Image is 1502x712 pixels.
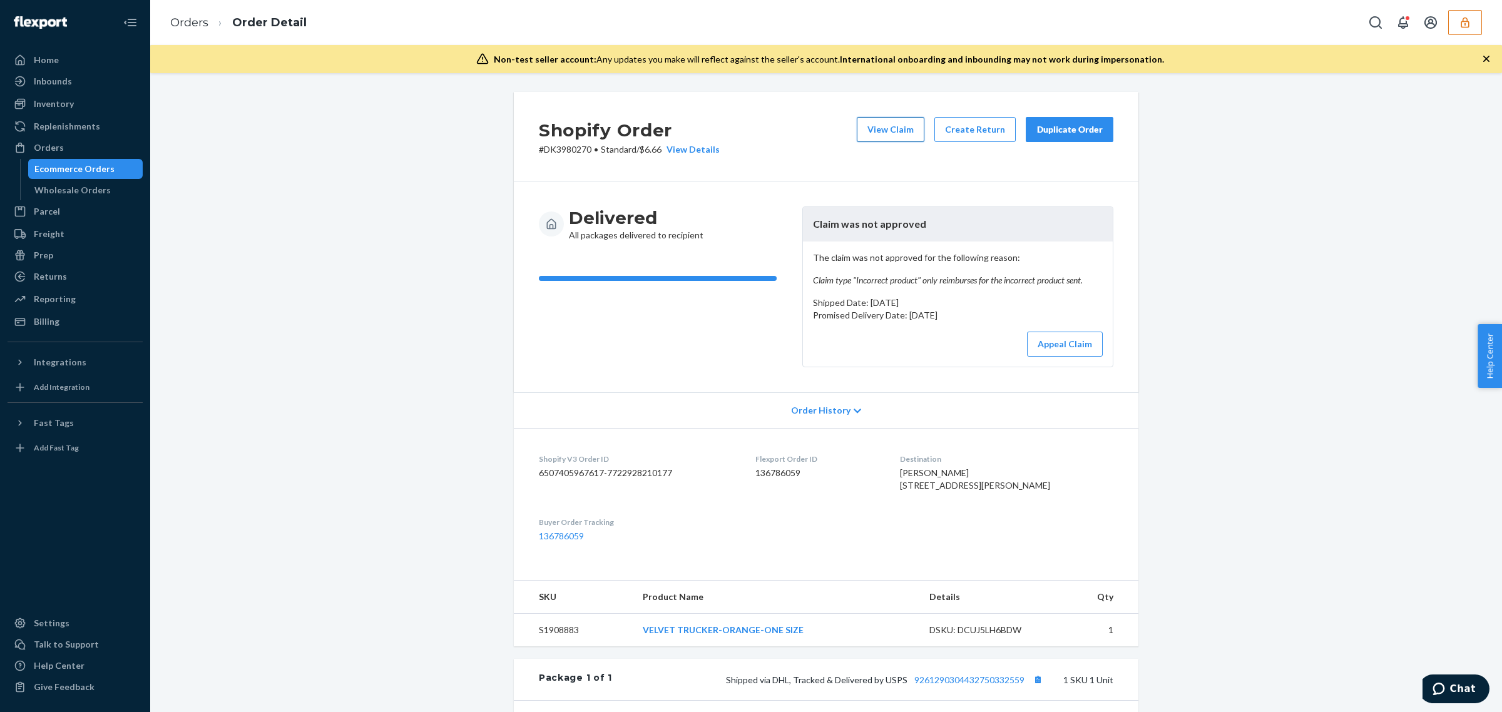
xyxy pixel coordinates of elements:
div: Fast Tags [34,417,74,429]
a: Home [8,50,143,70]
a: Inventory [8,94,143,114]
dt: Destination [900,454,1113,464]
span: International onboarding and inbounding may not work during impersonation. [840,54,1164,64]
a: Help Center [8,656,143,676]
img: Flexport logo [14,16,67,29]
button: Duplicate Order [1026,117,1113,142]
a: 136786059 [539,531,584,541]
a: Reporting [8,289,143,309]
a: VELVET TRUCKER-ORANGE-ONE SIZE [643,624,804,635]
em: Claim type "Incorrect product" only reimburses for the incorrect product sent. [813,274,1103,287]
div: Help Center [34,659,84,672]
a: Prep [8,245,143,265]
button: Talk to Support [8,634,143,654]
div: Freight [34,228,64,240]
button: Help Center [1478,324,1502,388]
p: The claim was not approved for the following reason: [813,252,1103,287]
dt: Shopify V3 Order ID [539,454,735,464]
button: Open notifications [1391,10,1416,35]
div: Settings [34,617,69,629]
header: Claim was not approved [803,207,1113,242]
button: Appeal Claim [1027,332,1103,357]
div: Billing [34,315,59,328]
div: Parcel [34,205,60,218]
span: [PERSON_NAME] [STREET_ADDRESS][PERSON_NAME] [900,467,1050,491]
th: Details [919,581,1057,614]
span: Standard [601,144,636,155]
a: Parcel [8,201,143,221]
p: # DK3980270 / $6.66 [539,143,720,156]
a: Inbounds [8,71,143,91]
a: Order Detail [232,16,307,29]
div: Talk to Support [34,638,99,651]
div: Prep [34,249,53,262]
a: 9261290304432750332559 [914,674,1024,685]
span: Order History [791,404,851,417]
div: Inbounds [34,75,72,88]
button: Open Search Box [1363,10,1388,35]
th: Qty [1057,581,1138,614]
a: Billing [8,312,143,332]
dt: Buyer Order Tracking [539,517,735,527]
p: Promised Delivery Date: [DATE] [813,309,1103,322]
div: 1 SKU 1 Unit [612,671,1113,688]
button: Fast Tags [8,413,143,433]
div: Add Fast Tag [34,442,79,453]
div: Add Integration [34,382,89,392]
a: Freight [8,224,143,244]
div: Give Feedback [34,681,95,693]
p: Shipped Date: [DATE] [813,297,1103,309]
button: Integrations [8,352,143,372]
dd: 6507405967617-7722928210177 [539,467,735,479]
div: Any updates you make will reflect against the seller's account. [494,53,1164,66]
div: Integrations [34,356,86,369]
div: Wholesale Orders [34,184,111,196]
td: 1 [1057,614,1138,647]
th: SKU [514,581,633,614]
span: Shipped via DHL, Tracked & Delivered by USPS [726,674,1046,685]
div: All packages delivered to recipient [569,206,703,242]
button: Create Return [934,117,1016,142]
div: Reporting [34,293,76,305]
h3: Delivered [569,206,703,229]
button: Copy tracking number [1029,671,1046,688]
div: Returns [34,270,67,283]
a: Ecommerce Orders [28,159,143,179]
th: Product Name [633,581,919,614]
a: Wholesale Orders [28,180,143,200]
a: Add Fast Tag [8,438,143,458]
a: Settings [8,613,143,633]
div: Inventory [34,98,74,110]
dt: Flexport Order ID [755,454,881,464]
iframe: Opens a widget where you can chat to one of our agents [1423,674,1489,706]
h2: Shopify Order [539,117,720,143]
div: Duplicate Order [1036,123,1103,136]
a: Add Integration [8,377,143,397]
a: Orders [8,138,143,158]
div: DSKU: DCUJ5LH6BDW [929,624,1047,636]
td: S1908883 [514,614,633,647]
a: Returns [8,267,143,287]
span: Non-test seller account: [494,54,596,64]
dd: 136786059 [755,467,881,479]
a: Replenishments [8,116,143,136]
a: Orders [170,16,208,29]
div: Package 1 of 1 [539,671,612,688]
button: Give Feedback [8,677,143,697]
button: Open account menu [1418,10,1443,35]
ol: breadcrumbs [160,4,317,41]
button: View Details [662,143,720,156]
div: Home [34,54,59,66]
button: View Claim [857,117,924,142]
div: Orders [34,141,64,154]
button: Close Navigation [118,10,143,35]
div: Ecommerce Orders [34,163,115,175]
span: • [594,144,598,155]
div: Replenishments [34,120,100,133]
